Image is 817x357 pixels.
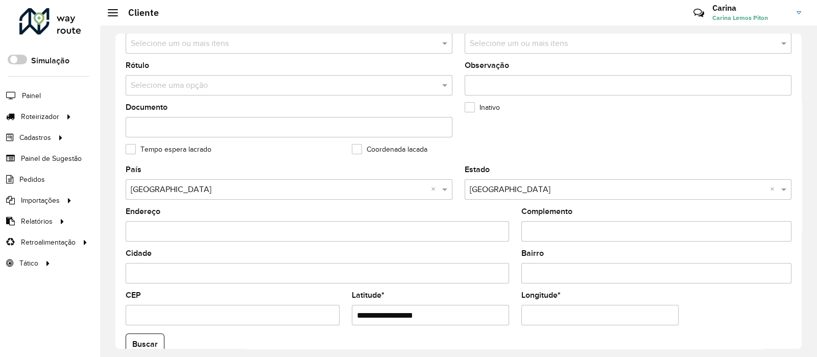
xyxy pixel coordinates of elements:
[19,134,51,141] font: Cadastros
[465,165,490,174] font: Estado
[21,197,60,204] font: Importações
[688,2,710,24] a: Contato Rápido
[22,92,41,100] font: Painel
[521,207,572,216] font: Complemento
[712,14,768,21] font: Carina Lemos Piton
[126,103,167,111] font: Documento
[521,249,544,257] font: Bairro
[21,218,53,225] font: Relatórios
[770,183,779,196] span: Clear all
[19,176,45,183] font: Pedidos
[126,291,141,299] font: CEP
[21,113,59,121] font: Roteirizador
[126,334,164,354] button: Buscar
[521,291,558,299] font: Longitude
[712,3,736,13] font: Carina
[21,155,82,162] font: Painel de Sugestão
[128,7,159,18] font: Cliente
[126,165,141,174] font: País
[367,146,427,153] font: Coordenada lacada
[132,340,158,348] font: Buscar
[352,291,381,299] font: Latitude
[140,146,211,153] font: Tempo espera lacrado
[479,104,500,111] font: Inativo
[126,207,160,216] font: Endereço
[19,259,38,267] font: Tático
[21,239,76,246] font: Retroalimentação
[465,61,509,69] font: Observação
[431,183,440,196] span: Clear all
[126,249,152,257] font: Cidade
[31,56,69,65] font: Simulação
[126,61,149,69] font: Rótulo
